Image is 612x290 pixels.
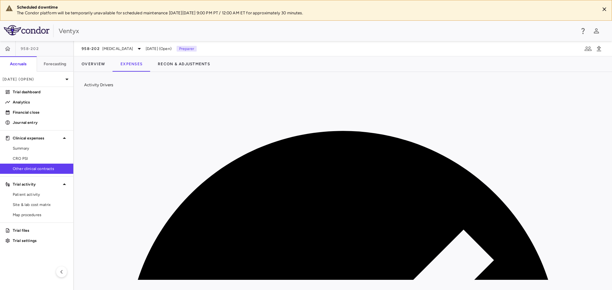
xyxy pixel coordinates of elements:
[13,89,68,95] p: Trial dashboard
[13,135,61,141] p: Clinical expenses
[13,181,61,187] p: Trial activity
[13,99,68,105] p: Analytics
[600,4,609,14] button: Close
[3,76,63,82] p: [DATE] (Open)
[82,46,100,51] span: 958-202
[146,46,171,52] span: [DATE] (Open)
[10,61,26,67] h6: Accruals
[44,61,67,67] h6: Forecasting
[13,145,68,151] span: Summary
[13,166,68,172] span: Other clinical contracts
[177,46,197,52] p: Preparer
[13,212,68,218] span: Map procedures
[13,192,68,197] span: Patient activity
[13,202,68,208] span: Site & lab cost matrix
[17,4,594,10] div: Scheduled downtime
[13,120,68,125] p: Journal entry
[17,10,594,16] p: The Condor platform will be temporarily unavailable for scheduled maintenance [DATE][DATE] 9:00 P...
[113,56,150,72] button: Expenses
[13,228,68,233] p: Trial files
[102,46,133,52] span: [MEDICAL_DATA]
[74,56,113,72] button: Overview
[150,56,218,72] button: Recon & Adjustments
[84,82,113,87] span: Activity Drivers
[21,46,39,51] span: 958-202
[13,110,68,115] p: Financial close
[59,26,575,36] div: Ventyx
[13,156,68,161] span: CRO PSI
[4,25,49,35] img: logo-full-SnFGN8VE.png
[13,238,68,244] p: Trial settings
